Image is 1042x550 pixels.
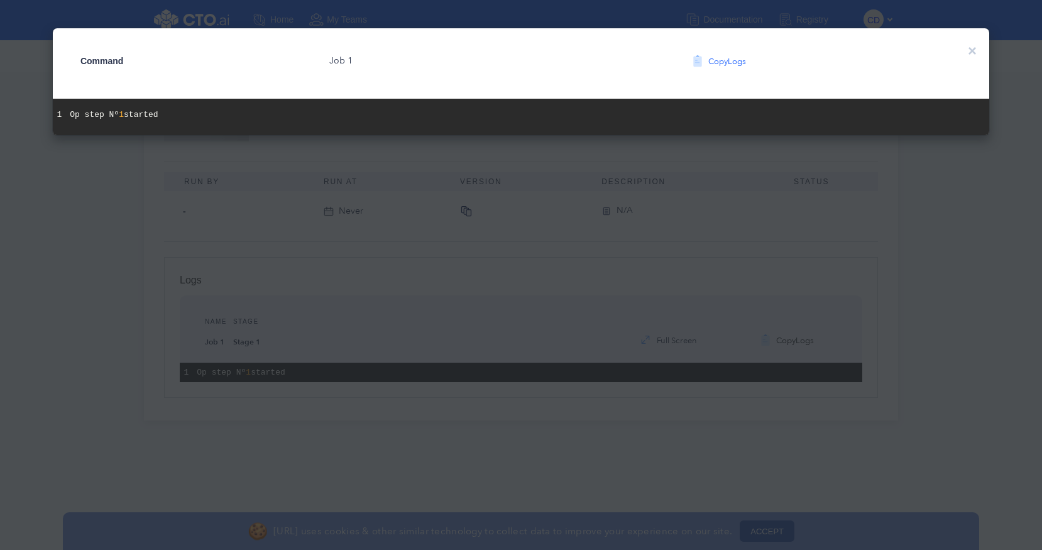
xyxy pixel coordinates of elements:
[329,54,439,68] div: Job 1
[706,56,746,67] span: Copy Logs
[57,109,70,121] span: 1
[968,42,977,59] span: ×
[124,110,158,119] span: started
[70,43,259,79] td: Command
[681,48,757,74] button: CopyLogs
[70,110,119,119] span: Op step Nº
[119,110,124,119] span: 1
